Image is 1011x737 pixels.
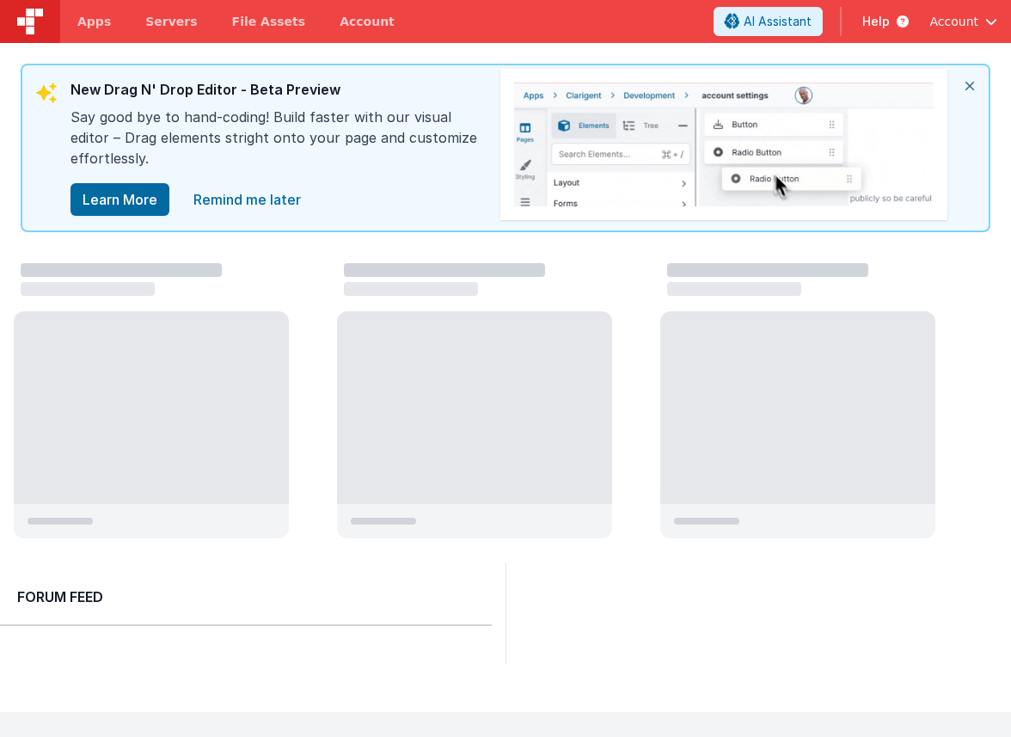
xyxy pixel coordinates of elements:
div: New Drag N' Drop Editor - Beta Preview [70,79,483,107]
span: Servers [145,13,197,30]
h2: Forum Feed [17,587,475,607]
div: Say good bye to hand-coding! Build faster with our visual editor – Drag elements stright onto you... [70,107,483,182]
span: Account [929,13,978,30]
button: Learn More [70,183,169,216]
span: File Assets [232,13,306,30]
button: Account [929,13,997,30]
span: Apps [77,13,111,30]
span: Help [862,13,890,30]
i: close [951,65,989,107]
span: AI Assistant [744,13,812,30]
a: close [183,182,311,217]
button: AI Assistant [714,7,823,36]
